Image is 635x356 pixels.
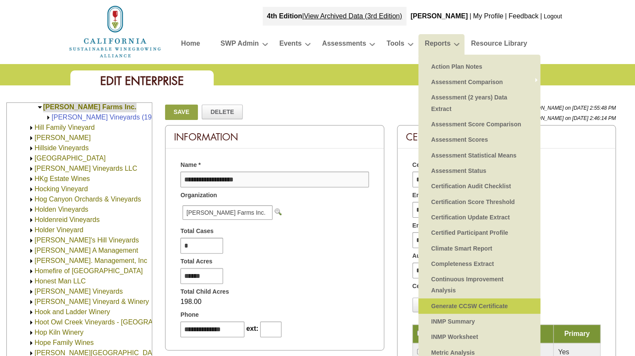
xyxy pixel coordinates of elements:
[412,191,499,200] span: Enterprise Date First Certified:
[35,206,88,213] a: Holden Vineyards
[28,258,35,264] img: Expand Holmes Ag. Management, Inc
[202,105,243,119] a: Delete
[28,227,35,233] img: Expand Holder Vineyard
[43,103,136,111] a: [PERSON_NAME] Farms Inc.
[35,236,139,244] a: [PERSON_NAME]'s Hill Vineyards
[180,310,199,319] span: Phone
[322,38,366,53] a: Assessments
[544,13,562,20] a: Logout
[28,237,35,244] img: Expand Holly's Hill Vineyards
[35,298,149,305] a: [PERSON_NAME] Vineyard & Winery
[28,166,35,172] img: Expand Hirsch Vineyards LLC
[28,340,35,346] img: Expand Hope Family Wines
[28,319,35,326] img: Expand Hoot Owl Creek Vineyards - Alexander Valley Vineyards Joint Venture
[469,7,472,26] div: |
[473,12,503,20] a: My Profile
[35,216,100,223] a: Holdenreid Vineyards
[427,132,532,147] a: Assessment Scores
[425,38,450,53] a: Reports
[263,7,406,26] div: |
[504,7,507,26] div: |
[427,225,532,240] a: Certified Participant Profile
[28,248,35,254] img: Expand Holmes A Management
[304,12,402,20] a: View Archived Data (3rd Edition)
[427,117,532,132] a: Assessment Score Comparison
[471,38,527,53] a: Resource Library
[35,175,90,182] a: HKg Estate Wines
[28,135,35,141] img: Expand Hilliard Bruce Vineyards
[68,27,162,35] a: Home
[165,105,197,120] a: Save
[35,318,266,326] a: Hoot Owl Creek Vineyards - [GEOGRAPHIC_DATA] Vineyards Joint Venture
[279,38,302,53] a: Events
[411,12,468,20] b: [PERSON_NAME]
[427,241,532,256] a: Climate Smart Report
[35,196,141,203] a: Hog Canyon Orchards & Vineyards
[267,12,302,20] strong: 4th Edition
[539,7,543,26] div: |
[220,38,259,53] a: SWP Admin
[35,308,110,315] a: Hook and Ladder Winery
[35,165,137,172] a: [PERSON_NAME] Vineyards LLC
[35,134,91,141] a: [PERSON_NAME]
[427,271,532,298] a: Continuous Improvement Analysis
[35,226,83,233] a: Holder Vineyard
[28,196,35,203] img: Expand Hog Canyon Orchards & Vineyards
[28,125,35,131] img: Expand Hill Family Vineyard
[28,186,35,193] img: Expand Hocking Vineyard
[35,267,143,274] a: Homefire of [GEOGRAPHIC_DATA]
[246,325,258,332] span: ext:
[427,256,532,271] a: Completeness Extract
[28,207,35,213] img: Expand Holden Vineyards
[427,329,532,344] a: INMP Worksheet
[508,12,538,20] a: Feedback
[35,339,94,346] a: Hope Family Wines
[554,325,600,343] td: Primary
[28,309,35,315] img: Expand Hook and Ladder Winery
[28,289,35,295] img: Expand Honeycutt Vineyards
[412,282,476,291] span: Certification Contacts:
[534,78,538,86] span: »
[180,160,200,169] span: Name *
[35,155,106,162] a: [GEOGRAPHIC_DATA]
[35,124,95,131] a: Hill Family Vineyard
[397,125,615,149] div: Certification
[28,299,35,305] img: Expand Honig Vineyard & Winery
[412,160,466,169] span: Certification Code:
[427,210,532,225] a: Certification Update Extract
[386,38,404,53] a: Tools
[100,73,184,88] span: Edit Enterprise
[427,59,532,74] a: Action Plan Notes
[28,278,35,285] img: Expand Honest Man LLC
[412,298,443,312] a: Add
[427,178,532,194] a: Certification Audit Checklist
[494,105,616,121] span: Created by [PERSON_NAME] on [DATE] 2:55:48 PM Modified by [PERSON_NAME] on [DATE] 2:46:14 PM
[35,257,147,264] a: [PERSON_NAME]. Management, Inc
[165,125,383,149] div: Information
[180,298,201,305] span: 198.00
[427,148,532,163] a: Assessment Statistical Means
[181,38,200,53] a: Home
[180,287,229,296] span: Total Child Acres
[28,176,35,182] img: Expand HKg Estate Wines
[427,74,532,90] a: Assessment Comparison
[183,205,273,220] span: [PERSON_NAME] Farms Inc.
[45,114,52,121] img: Expand Hildreth Vineyards (198.00)
[35,144,89,152] a: Hillside Vineyards
[28,268,35,274] img: Expand Homefire of Sonoma
[427,194,532,210] a: Certification Score Threshold
[180,191,217,200] span: Organization
[28,330,35,336] img: Expand Hop Kiln Winery
[35,247,138,254] a: [PERSON_NAME] A Management
[35,185,88,193] a: Hocking Vineyard
[37,104,43,111] img: Collapse Hildreth Farms Inc.
[35,277,86,285] a: Honest Man LLC
[412,251,435,260] span: Auditor:
[52,114,167,121] a: [PERSON_NAME] Vineyards (198.00)
[427,163,532,178] a: Assessment Status
[35,288,123,295] a: [PERSON_NAME] Vineyards
[180,257,212,266] span: Total Acres
[35,329,84,336] a: Hop Kiln Winery
[180,227,214,236] span: Total Cases
[28,217,35,223] img: Expand Holdenreid Vineyards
